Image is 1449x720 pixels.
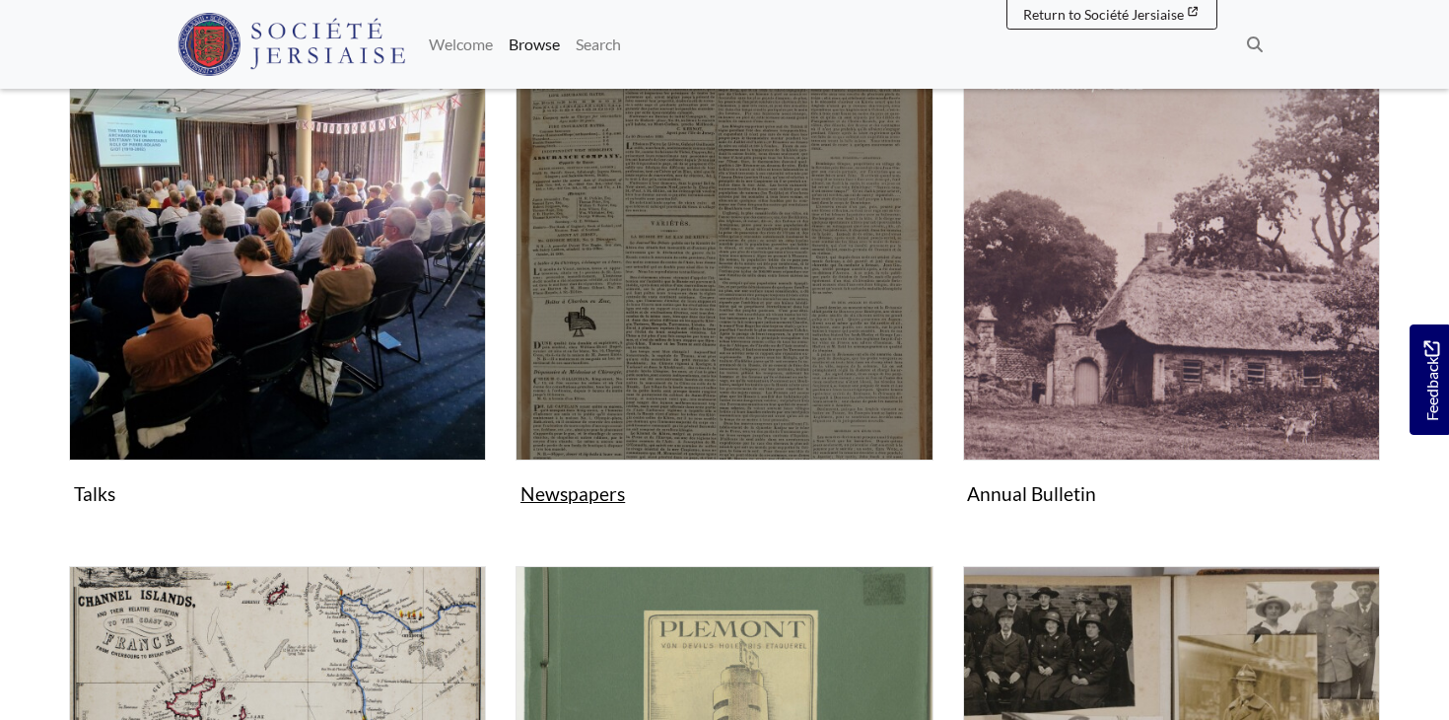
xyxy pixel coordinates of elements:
img: Société Jersiaise [177,13,405,76]
a: Welcome [421,25,501,64]
img: Talks [69,43,486,461]
span: Return to Société Jersiaise [1023,6,1184,23]
a: Would you like to provide feedback? [1410,324,1449,435]
a: Société Jersiaise logo [177,8,405,81]
a: Annual Bulletin Annual Bulletin [963,43,1380,513]
a: Talks Talks [69,43,486,513]
a: Browse [501,25,568,64]
div: Subcollection [501,43,947,542]
span: Feedback [1419,340,1443,420]
div: Subcollection [54,43,501,542]
img: Newspapers [516,43,932,461]
a: Search [568,25,629,64]
div: Subcollection [948,43,1395,542]
img: Annual Bulletin [963,43,1380,461]
a: Newspapers Newspapers [516,43,932,513]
